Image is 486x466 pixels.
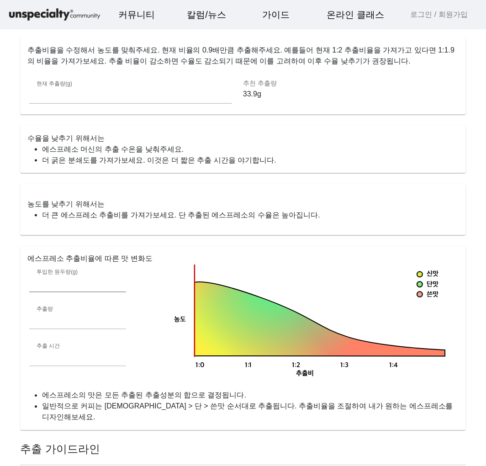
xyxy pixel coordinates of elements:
[196,362,205,370] tspan: 1:0
[255,2,297,27] a: 가이드
[42,144,459,155] li: 에스프레소 머신의 추출 수온을 낮춰주세요.
[3,290,60,312] a: 홈
[243,89,446,100] p: 33.9g
[37,270,78,275] mat-label: 투입한 원두량(g)
[37,307,53,312] mat-label: 추출량
[42,401,459,423] li: 일반적으로 커피는 [DEMOGRAPHIC_DATA] > 단 > 쓴맛 순서대로 추출됩니다. 추출비율을 조절하여 내가 원하는 에스프레소를 디자인해보세요.
[427,270,439,278] tspan: 신맛
[60,290,118,312] a: 대화
[427,281,439,289] tspan: 단맛
[174,316,186,324] tspan: 농도
[319,2,391,27] a: 온라인 클래스
[27,199,105,210] mat-card-title: 농도를 낮추기 위해서는
[411,9,468,20] a: 로그인 / 회원가입
[341,362,349,370] tspan: 1:3
[390,362,398,370] tspan: 1:4
[37,344,60,349] mat-label: 추출 시간
[37,81,72,87] mat-label: 현재 추출량(g)
[84,304,95,311] span: 대화
[42,155,459,166] li: 더 굵은 분쇄도를 가져가보세요. 이것은 더 짧은 추출 시간을 야기합니다.
[292,362,300,370] tspan: 1:2
[141,303,152,311] span: 설정
[27,254,153,265] mat-card-title: 에스프레소 추출비율에 따른 맛 변화도
[111,2,162,27] a: 커뮤니티
[20,441,466,458] h2: 추출 가이드라인
[42,210,459,221] li: 더 큰 에스프레소 추출비를 가져가보세요. 단 추출된 에스프레소의 수율은 높아집니다.
[27,133,105,144] mat-card-title: 수율을 낮추기 위해서는
[7,7,102,23] img: logo
[245,362,252,370] tspan: 1:1
[118,290,175,312] a: 설정
[243,79,277,87] mat-label: 추천 추출량
[180,2,234,27] a: 칼럼/뉴스
[42,390,459,401] li: 에스프레소의 맛은 모든 추출된 추출성분의 합으로 결정됩니다.
[427,291,439,299] tspan: 쓴맛
[296,370,314,378] tspan: 추출비
[20,37,466,67] p: 추출비율을 수정해서 농도를 맞춰주세요. 현재 비율의 0.9배만큼 추출해주세요. 예를들어 현재 1:2 추출비율을 가져가고 있다면 1:1.9 의 비율을 가져가보세요. 추출 비율이...
[29,303,34,311] span: 홈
